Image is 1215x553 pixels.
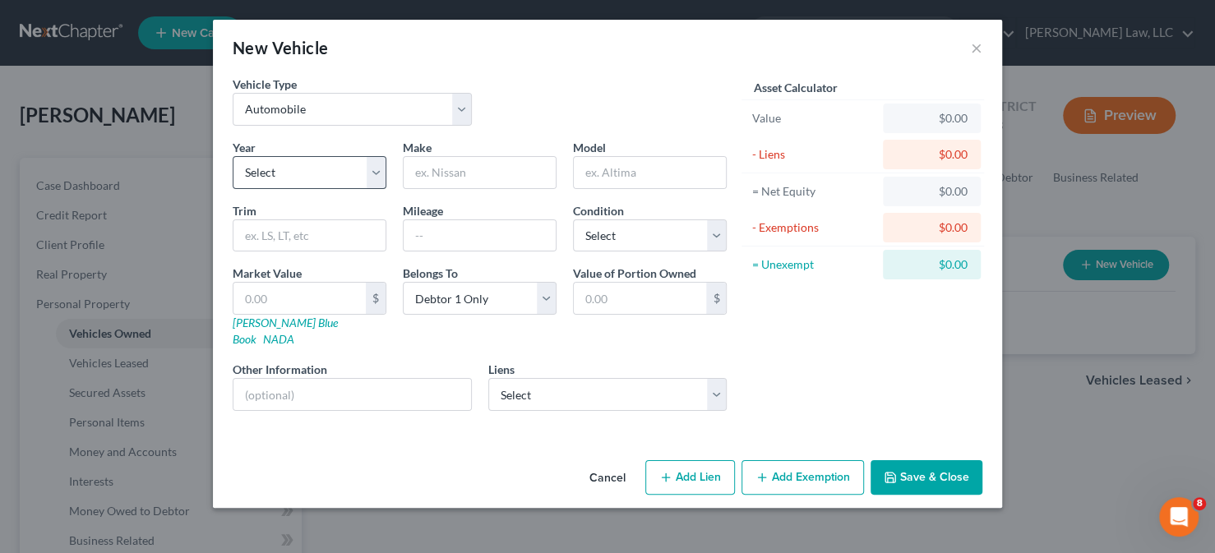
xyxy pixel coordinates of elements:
div: $ [366,283,386,314]
div: $0.00 [896,219,968,236]
div: Value [751,110,875,127]
input: (optional) [233,379,471,410]
input: ex. LS, LT, etc [233,220,386,251]
button: Save & Close [871,460,982,495]
label: Liens [488,361,515,378]
div: $0.00 [896,183,968,200]
input: ex. Altima [574,157,726,188]
button: Add Exemption [741,460,864,495]
label: Other Information [233,361,327,378]
div: = Net Equity [751,183,875,200]
div: New Vehicle [233,36,328,59]
div: - Exemptions [751,219,875,236]
a: [PERSON_NAME] Blue Book [233,316,338,346]
button: × [971,38,982,58]
label: Condition [573,202,624,219]
label: Value of Portion Owned [573,265,696,282]
div: = Unexempt [751,256,875,273]
label: Market Value [233,265,302,282]
input: 0.00 [233,283,366,314]
input: -- [404,220,556,251]
input: 0.00 [574,283,706,314]
div: - Liens [751,146,875,163]
label: Year [233,139,256,156]
span: Make [403,141,432,154]
iframe: Intercom live chat [1159,497,1199,537]
label: Model [573,139,606,156]
a: NADA [263,332,294,346]
div: $0.00 [896,110,968,127]
div: $0.00 [896,146,968,163]
label: Trim [233,202,256,219]
div: $0.00 [896,256,968,273]
label: Vehicle Type [233,76,297,93]
input: ex. Nissan [404,157,556,188]
span: 8 [1193,497,1206,510]
div: $ [706,283,726,314]
button: Cancel [576,462,639,495]
button: Add Lien [645,460,735,495]
span: Belongs To [403,266,458,280]
label: Asset Calculator [753,79,837,96]
label: Mileage [403,202,443,219]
